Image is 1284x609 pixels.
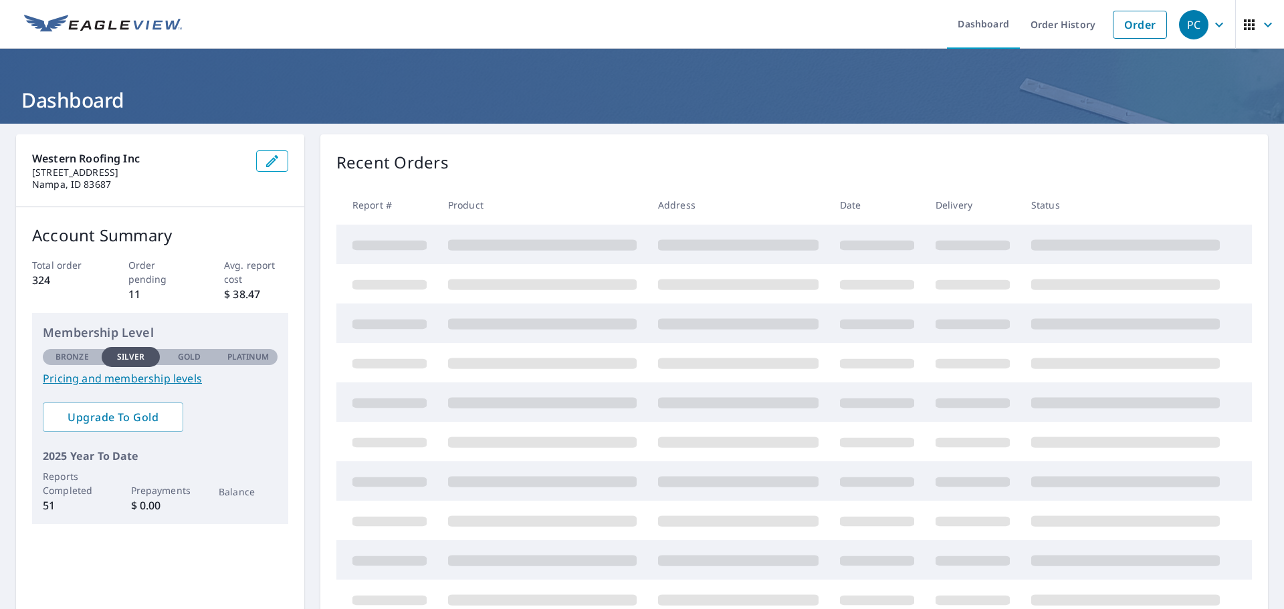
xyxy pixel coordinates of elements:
[224,258,288,286] p: Avg. report cost
[224,286,288,302] p: $ 38.47
[437,185,647,225] th: Product
[336,185,437,225] th: Report #
[1021,185,1230,225] th: Status
[43,497,102,513] p: 51
[131,483,190,497] p: Prepayments
[56,351,89,363] p: Bronze
[16,86,1268,114] h1: Dashboard
[53,410,173,424] span: Upgrade To Gold
[32,166,245,178] p: [STREET_ADDRESS]
[925,185,1021,225] th: Delivery
[128,258,193,286] p: Order pending
[43,448,278,464] p: 2025 Year To Date
[43,370,278,386] a: Pricing and membership levels
[1113,11,1167,39] a: Order
[43,324,278,342] p: Membership Level
[336,150,449,174] p: Recent Orders
[1179,10,1208,39] div: PC
[128,286,193,302] p: 11
[219,485,278,499] p: Balance
[227,351,270,363] p: Platinum
[32,272,96,288] p: 324
[32,223,288,247] p: Account Summary
[647,185,829,225] th: Address
[24,15,182,35] img: EV Logo
[131,497,190,513] p: $ 0.00
[32,150,245,166] p: Western Roofing Inc
[43,402,183,432] a: Upgrade To Gold
[829,185,925,225] th: Date
[117,351,145,363] p: Silver
[32,178,245,191] p: Nampa, ID 83687
[178,351,201,363] p: Gold
[43,469,102,497] p: Reports Completed
[32,258,96,272] p: Total order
